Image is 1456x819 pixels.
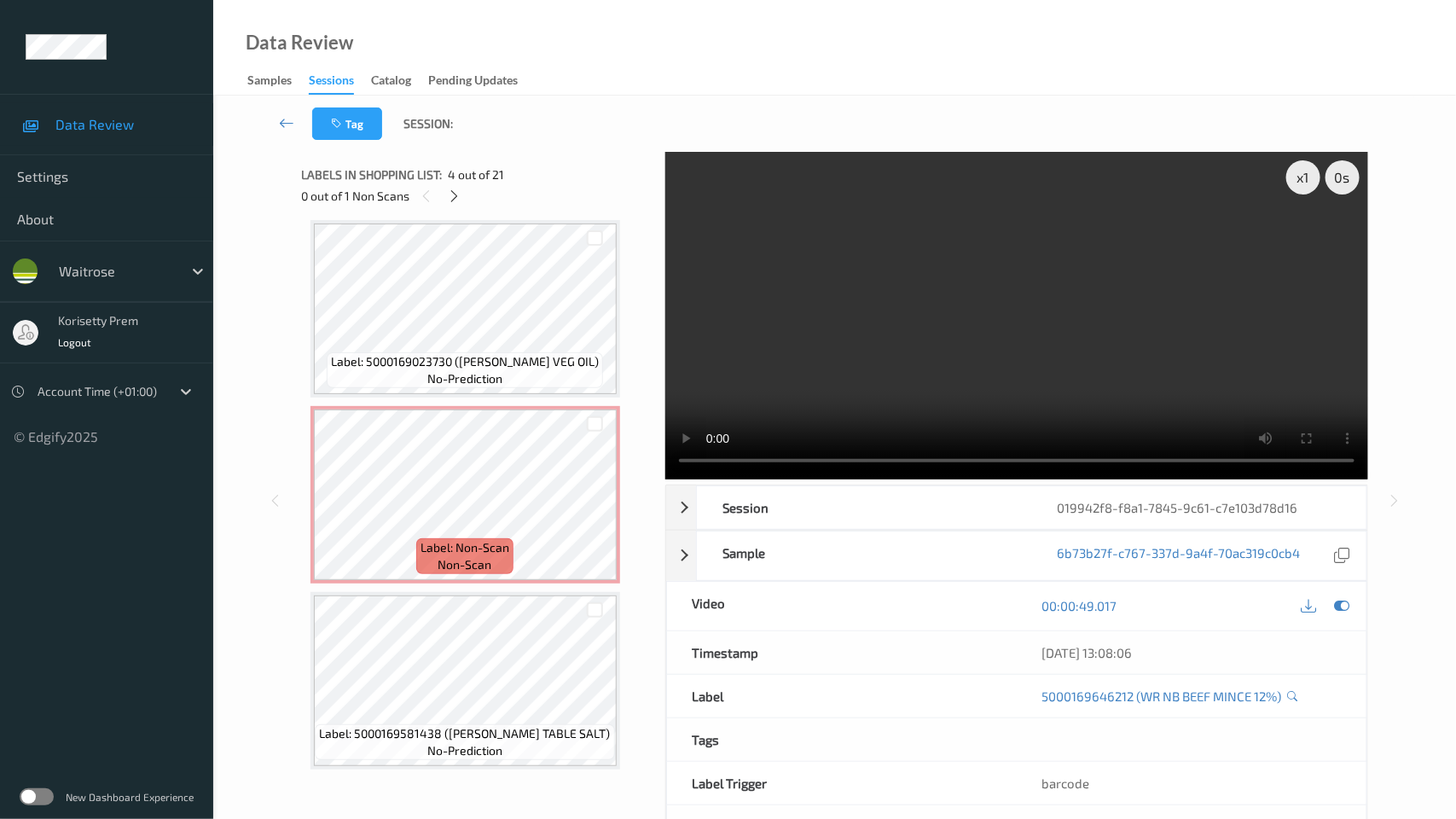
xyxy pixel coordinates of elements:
a: Sessions [309,69,371,95]
span: Labels in shopping list: [302,166,443,183]
div: Session [697,486,1031,529]
span: Label: Non-Scan [421,539,509,556]
span: 4 out of 21 [449,166,505,183]
span: no-prediction [427,370,502,387]
div: Sample6b73b27f-c767-337d-9a4f-70ac319c0cb4 [666,531,1367,581]
div: x 1 [1286,160,1320,195]
a: Samples [247,69,309,93]
div: Timestamp [667,631,1017,674]
div: 019942f8-f8a1-7845-9c61-c7e103d78d16 [1031,486,1366,529]
div: 0 s [1325,160,1360,195]
span: non-scan [438,556,492,573]
span: no-prediction [427,742,502,759]
div: Pending Updates [428,72,518,93]
div: [DATE] 13:08:06 [1042,644,1341,661]
a: Pending Updates [428,69,535,93]
a: 5000169646212 (WR NB BEEF MINCE 12%) [1042,688,1282,705]
div: Samples [247,72,292,93]
div: Label [667,675,1017,717]
a: Catalog [371,69,428,93]
div: Sessions [309,72,354,95]
span: Label: 5000169581438 ([PERSON_NAME] TABLE SALT) [320,725,611,742]
button: Tag [312,107,382,140]
div: Data Review [246,34,353,51]
div: Tags [667,718,1017,761]
div: Catalog [371,72,411,93]
div: 0 out of 1 Non Scans [302,185,653,206]
a: 00:00:49.017 [1042,597,1117,614]
div: Session019942f8-f8a1-7845-9c61-c7e103d78d16 [666,485,1367,530]
div: Sample [697,531,1031,580]
div: Label Trigger [667,762,1017,804]
a: 6b73b27f-c767-337d-9a4f-70ac319c0cb4 [1057,544,1300,567]
span: Label: 5000169023730 ([PERSON_NAME] VEG OIL) [331,353,599,370]
div: barcode [1017,762,1366,804]
div: Video [667,582,1017,630]
span: Session: [403,115,453,132]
